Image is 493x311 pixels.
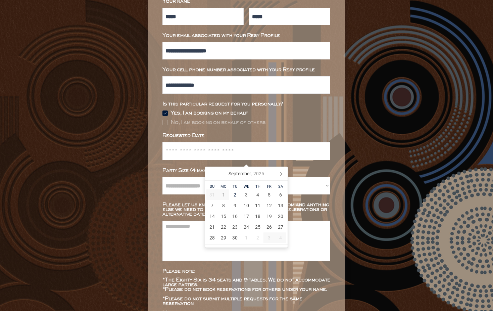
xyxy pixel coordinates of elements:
[206,232,218,243] div: 28
[229,211,241,222] div: 16
[218,200,229,211] div: 8
[229,200,241,211] div: 9
[253,171,264,176] i: 2025
[162,102,330,106] div: Is this particular request for you personally?
[241,200,252,211] div: 10
[206,222,218,232] div: 21
[162,110,168,116] img: Group%2048096532.svg
[263,211,275,222] div: 19
[229,185,241,188] div: Tu
[218,222,229,232] div: 22
[263,189,275,200] div: 5
[206,200,218,211] div: 7
[252,185,263,188] div: Th
[275,211,286,222] div: 20
[170,120,265,125] div: No, I am booking on behalf of others
[226,168,266,179] div: September,
[206,189,218,200] div: 31
[162,168,330,173] div: Party Size (4 maximum)
[252,232,263,243] div: 2
[275,222,286,232] div: 27
[275,200,286,211] div: 13
[229,232,241,243] div: 30
[252,189,263,200] div: 4
[252,211,263,222] div: 18
[241,232,252,243] div: 1
[241,185,252,188] div: We
[206,185,218,188] div: Su
[218,185,229,188] div: Mo
[263,200,275,211] div: 12
[275,189,286,200] div: 6
[263,222,275,232] div: 26
[229,189,241,200] div: 2
[275,232,286,243] div: 4
[241,211,252,222] div: 17
[162,203,330,217] div: Please let us know who you received this link from and anything else we need to know about your p...
[170,111,248,116] div: Yes, I am booking on my behalf
[252,200,263,211] div: 11
[275,185,286,188] div: Sa
[218,232,229,243] div: 29
[263,232,275,243] div: 3
[263,185,275,188] div: Fr
[162,133,330,138] div: Requested Date
[241,189,252,200] div: 3
[218,189,229,200] div: 1
[162,120,168,125] img: Rectangle%20315%20%281%29.svg
[218,211,229,222] div: 15
[162,269,330,274] div: Please note:
[162,33,330,38] div: Your email associated with your Resy Profile
[229,222,241,232] div: 23
[241,222,252,232] div: 24
[206,211,218,222] div: 14
[162,68,330,72] div: Your cell phone number associated with your Resy profile
[252,222,263,232] div: 25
